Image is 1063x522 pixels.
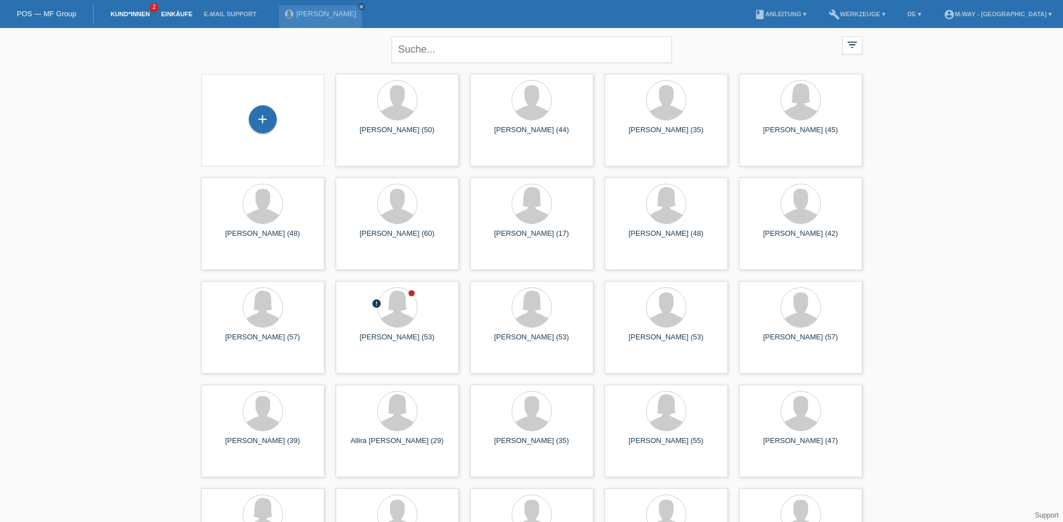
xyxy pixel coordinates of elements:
div: [PERSON_NAME] (35) [614,125,719,143]
i: build [829,9,840,20]
span: 2 [150,3,159,12]
div: [PERSON_NAME] (39) [210,436,315,454]
a: POS — MF Group [17,10,76,18]
a: buildWerkzeuge ▾ [823,11,891,17]
a: bookAnleitung ▾ [749,11,812,17]
div: [PERSON_NAME] (48) [614,229,719,247]
div: [PERSON_NAME] (44) [479,125,584,143]
div: [PERSON_NAME] (53) [614,333,719,351]
div: [PERSON_NAME] (60) [345,229,450,247]
input: Suche... [392,36,672,63]
div: [PERSON_NAME] (35) [479,436,584,454]
div: [PERSON_NAME] (57) [748,333,853,351]
div: [PERSON_NAME] (45) [748,125,853,143]
i: filter_list [846,39,858,51]
a: DE ▾ [902,11,927,17]
a: Einkäufe [155,11,198,17]
div: Unbestätigt, in Bearbeitung [372,299,382,310]
div: [PERSON_NAME] (17) [479,229,584,247]
div: [PERSON_NAME] (50) [345,125,450,143]
a: account_circlem-way - [GEOGRAPHIC_DATA] ▾ [938,11,1057,17]
div: Allira [PERSON_NAME] (29) [345,436,450,454]
div: [PERSON_NAME] (53) [345,333,450,351]
a: close [358,3,365,11]
i: error [372,299,382,309]
i: account_circle [944,9,955,20]
div: [PERSON_NAME] (48) [210,229,315,247]
a: E-Mail Support [198,11,262,17]
div: [PERSON_NAME] (42) [748,229,853,247]
div: [PERSON_NAME] (53) [479,333,584,351]
a: Kund*innen [105,11,155,17]
i: book [754,9,765,20]
div: [PERSON_NAME] (55) [614,436,719,454]
div: [PERSON_NAME] (57) [210,333,315,351]
a: Support [1035,511,1059,519]
i: close [359,4,364,10]
a: [PERSON_NAME] [296,10,356,18]
div: Kund*in hinzufügen [249,110,276,129]
div: [PERSON_NAME] (47) [748,436,853,454]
